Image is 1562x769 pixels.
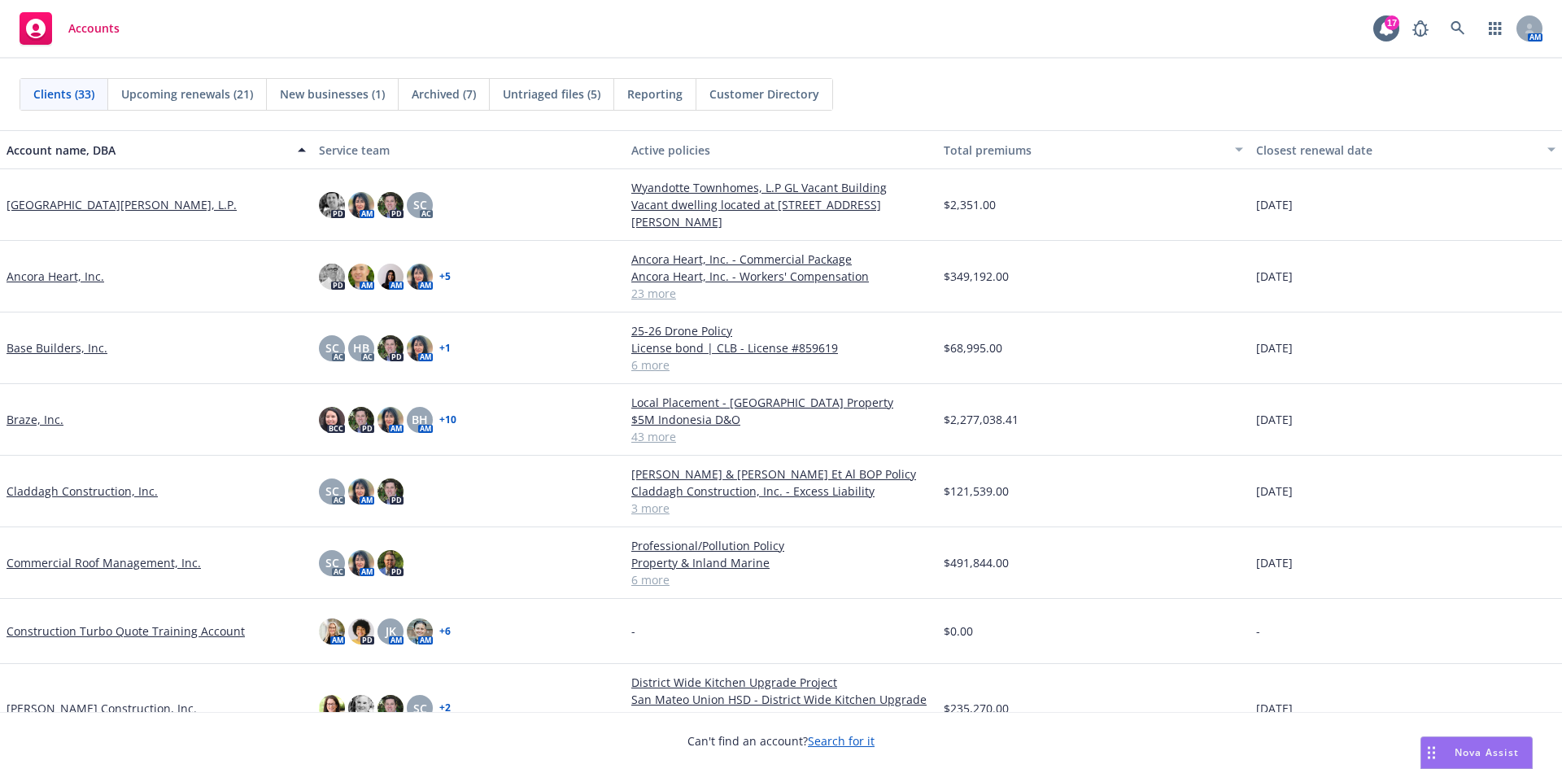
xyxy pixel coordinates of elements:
[33,85,94,103] span: Clients (33)
[1256,142,1538,159] div: Closest renewal date
[944,268,1009,285] span: $349,192.00
[631,428,931,445] a: 43 more
[1256,196,1293,213] span: [DATE]
[325,554,339,571] span: SC
[325,483,339,500] span: SC
[68,22,120,35] span: Accounts
[348,695,374,721] img: photo
[412,85,476,103] span: Archived (7)
[944,483,1009,500] span: $121,539.00
[348,550,374,576] img: photo
[439,272,451,282] a: + 5
[631,268,931,285] a: Ancora Heart, Inc. - Workers' Compensation
[944,196,996,213] span: $2,351.00
[377,695,404,721] img: photo
[1256,483,1293,500] span: [DATE]
[503,85,600,103] span: Untriaged files (5)
[1256,339,1293,356] span: [DATE]
[944,554,1009,571] span: $491,844.00
[625,130,937,169] button: Active policies
[631,500,931,517] a: 3 more
[7,554,201,571] a: Commercial Roof Management, Inc.
[1256,554,1293,571] span: [DATE]
[7,142,288,159] div: Account name, DBA
[631,674,931,691] a: District Wide Kitchen Upgrade Project
[631,285,931,302] a: 23 more
[407,618,433,644] img: photo
[631,465,931,483] a: [PERSON_NAME] & [PERSON_NAME] Et Al BOP Policy
[631,179,931,196] a: Wyandotte Townhomes, L.P GL Vacant Building
[937,130,1250,169] button: Total premiums
[325,339,339,356] span: SC
[631,394,931,411] a: Local Placement - [GEOGRAPHIC_DATA] Property
[631,691,931,725] a: San Mateo Union HSD - District Wide Kitchen Upgrade Project
[1256,623,1260,640] span: -
[319,695,345,721] img: photo
[319,192,345,218] img: photo
[377,264,404,290] img: photo
[7,268,104,285] a: Ancora Heart, Inc.
[439,627,451,636] a: + 6
[312,130,625,169] button: Service team
[631,537,931,554] a: Professional/Pollution Policy
[407,335,433,361] img: photo
[348,478,374,505] img: photo
[7,700,197,717] a: [PERSON_NAME] Construction, Inc.
[319,618,345,644] img: photo
[631,571,931,588] a: 6 more
[944,142,1225,159] div: Total premiums
[348,192,374,218] img: photo
[413,700,427,717] span: SC
[439,703,451,713] a: + 2
[1420,736,1533,769] button: Nova Assist
[121,85,253,103] span: Upcoming renewals (21)
[1256,268,1293,285] span: [DATE]
[7,196,237,213] a: [GEOGRAPHIC_DATA][PERSON_NAME], L.P.
[348,618,374,644] img: photo
[348,407,374,433] img: photo
[944,700,1009,717] span: $235,270.00
[709,85,819,103] span: Customer Directory
[1421,737,1442,768] div: Drag to move
[348,264,374,290] img: photo
[412,411,428,428] span: BH
[7,339,107,356] a: Base Builders, Inc.
[319,264,345,290] img: photo
[353,339,369,356] span: HB
[631,411,931,428] a: $5M Indonesia D&O
[377,550,404,576] img: photo
[280,85,385,103] span: New businesses (1)
[944,411,1019,428] span: $2,277,038.41
[13,6,126,51] a: Accounts
[1442,12,1474,45] a: Search
[377,192,404,218] img: photo
[1479,12,1512,45] a: Switch app
[631,142,931,159] div: Active policies
[377,478,404,505] img: photo
[319,142,618,159] div: Service team
[631,356,931,374] a: 6 more
[1385,15,1399,30] div: 17
[7,411,63,428] a: Braze, Inc.
[7,483,158,500] a: Claddagh Construction, Inc.
[1256,700,1293,717] span: [DATE]
[377,407,404,433] img: photo
[1250,130,1562,169] button: Closest renewal date
[944,623,973,640] span: $0.00
[631,196,931,230] a: Vacant dwelling located at [STREET_ADDRESS][PERSON_NAME]
[631,339,931,356] a: License bond | CLB - License #859619
[631,623,635,640] span: -
[439,415,456,425] a: + 10
[407,264,433,290] img: photo
[631,554,931,571] a: Property & Inland Marine
[386,623,396,640] span: JK
[808,733,875,749] a: Search for it
[631,251,931,268] a: Ancora Heart, Inc. - Commercial Package
[631,322,931,339] a: 25-26 Drone Policy
[7,623,245,640] a: Construction Turbo Quote Training Account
